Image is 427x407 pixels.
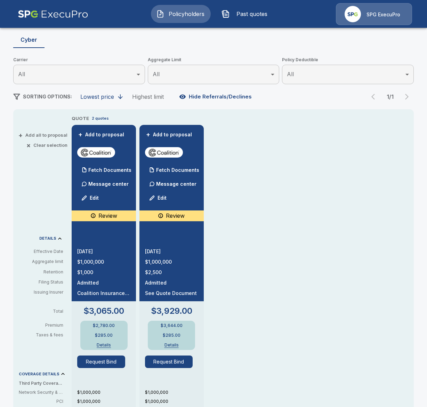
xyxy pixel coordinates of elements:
p: $1,000 [77,270,130,275]
p: QUOTE [72,115,89,122]
span: Policy Deductible [282,56,414,63]
p: PCI [19,398,63,405]
button: Edit [146,191,170,205]
p: $2,780.00 [93,324,115,328]
img: AA Logo [18,3,88,25]
button: Request Bind [145,356,193,368]
p: Coalition Insurance Solutions [77,291,130,296]
button: +Add to proposal [145,131,194,138]
p: Review [166,212,185,220]
p: Third Party Coverage [19,380,69,386]
button: Past quotes IconPast quotes [216,5,276,23]
span: Past quotes [233,10,271,18]
p: $285.00 [163,333,180,337]
button: Request Bind [77,356,125,368]
p: See Quote Document [145,291,198,296]
span: + [18,133,23,137]
button: Details [158,343,185,347]
p: COVERAGE DETAILS [19,372,59,376]
p: Message center [88,180,129,187]
button: Policyholders IconPolicyholders [151,5,211,23]
p: Issuing Insurer [19,289,63,295]
p: 2 quotes [92,115,109,121]
p: Total [19,309,69,313]
p: $1,000,000 [77,398,136,405]
p: Aggregate limit [19,258,63,265]
p: SPG ExecuPro [366,11,400,18]
span: SORTING OPTIONS: [23,94,72,99]
span: All [153,71,160,78]
button: +Add to proposal [77,131,126,138]
img: coalitioncyberadmitted [80,147,112,158]
img: coalitioncyberadmitted [148,147,180,158]
p: $1,000,000 [145,260,198,264]
p: Premium [19,323,69,327]
span: All [18,71,25,78]
p: Message center [156,180,196,187]
p: Admitted [77,280,130,285]
span: Policyholders [167,10,206,18]
div: Contact Coalition if revenue exceeds $50M, as this account will no longer qualify for automatic r... [139,210,204,221]
p: $3,929.00 [151,307,192,315]
img: Agency Icon [345,6,361,22]
img: Past quotes Icon [221,10,230,18]
span: × [26,143,31,147]
span: + [78,132,82,137]
span: Request Bind [145,356,198,368]
img: Policyholders Icon [156,10,164,18]
p: Admitted [145,280,198,285]
button: Edit [79,191,102,205]
a: Agency IconSPG ExecuPro [336,3,412,25]
p: Network Security & Privacy Liability [19,389,63,396]
p: [DATE] [77,249,130,254]
p: DETAILS [39,237,56,240]
span: + [146,132,150,137]
div: Lowest price [80,93,114,100]
p: 1 / 1 [383,94,397,99]
button: Cyber [13,31,45,48]
p: $2,500 [145,270,198,275]
p: $285.00 [95,333,113,337]
button: Hide Referrals/Declines [178,90,255,103]
button: +Add all to proposal [20,133,67,137]
p: $1,000,000 [145,389,204,396]
span: Carrier [13,56,145,63]
p: Taxes & fees [19,333,69,337]
button: Details [90,343,118,347]
p: $1,000,000 [77,260,130,264]
div: Highest limit [132,93,164,100]
p: Review [98,212,117,220]
p: Retention [19,269,63,275]
span: Request Bind [77,356,130,368]
p: Effective Date [19,248,63,255]
p: $1,000,000 [77,389,136,396]
div: Contact Coalition if revenue exceeds $50M, as this account will no longer qualify for automatic r... [72,210,136,221]
p: $3,065.00 [83,307,124,315]
span: Aggregate Limit [148,56,280,63]
p: $1,000,000 [145,398,204,405]
p: Filing Status [19,279,63,285]
span: All [287,71,294,78]
p: Fetch Documents [156,168,199,173]
p: Fetch Documents [88,168,131,173]
p: [DATE] [145,249,198,254]
p: $3,644.00 [161,324,183,328]
button: ×Clear selection [28,143,67,147]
